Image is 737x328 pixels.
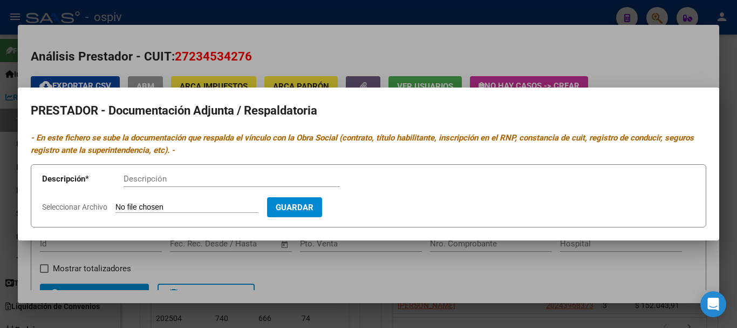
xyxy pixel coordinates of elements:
[276,203,313,212] span: Guardar
[42,173,124,185] p: Descripción
[267,197,322,217] button: Guardar
[700,291,726,317] div: Open Intercom Messenger
[42,203,107,211] span: Seleccionar Archivo
[31,101,706,121] h2: PRESTADOR - Documentación Adjunta / Respaldatoria
[31,133,694,155] i: - En este fichero se sube la documentación que respalda el vínculo con la Obra Social (contrato, ...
